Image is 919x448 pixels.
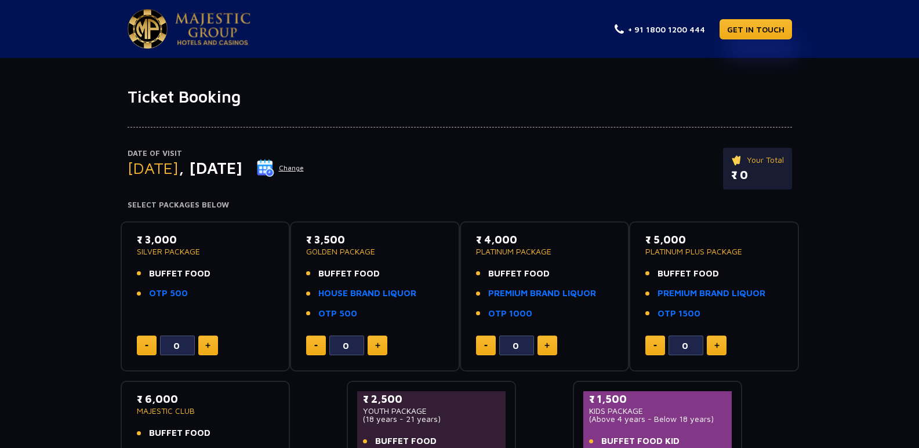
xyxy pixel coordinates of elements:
a: PREMIUM BRAND LIQUOR [658,287,765,300]
img: Majestic Pride [175,13,250,45]
span: BUFFET FOOD [318,267,380,281]
span: BUFFET FOOD [149,427,210,440]
span: BUFFET FOOD [488,267,550,281]
p: SILVER PACKAGE [137,247,274,256]
span: BUFFET FOOD KID [601,435,680,448]
a: + 91 1800 1200 444 [615,23,705,35]
p: GOLDEN PACKAGE [306,247,444,256]
img: Majestic Pride [128,9,168,49]
img: minus [145,345,148,347]
img: plus [714,343,720,348]
button: Change [256,159,304,177]
p: Your Total [731,154,784,166]
p: ₹ 5,000 [645,232,783,247]
img: minus [484,345,488,347]
span: [DATE] [128,158,179,177]
h4: Select Packages Below [128,201,792,210]
img: ticket [731,154,743,166]
a: OTP 1500 [658,307,700,320]
img: plus [544,343,550,348]
p: YOUTH PACKAGE [363,407,500,415]
p: PLATINUM PACKAGE [476,247,613,256]
span: BUFFET FOOD [149,267,210,281]
p: Date of Visit [128,148,304,159]
p: KIDS PACKAGE [589,407,727,415]
img: minus [314,345,318,347]
a: GET IN TOUCH [720,19,792,39]
p: PLATINUM PLUS PACKAGE [645,247,783,256]
span: BUFFET FOOD [375,435,437,448]
a: OTP 500 [149,287,188,300]
a: PREMIUM BRAND LIQUOR [488,287,596,300]
p: ₹ 6,000 [137,391,274,407]
img: plus [375,343,380,348]
p: ₹ 2,500 [363,391,500,407]
a: OTP 1000 [488,307,532,320]
p: (18 years - 21 years) [363,415,500,423]
p: ₹ 3,500 [306,232,444,247]
p: ₹ 1,500 [589,391,727,407]
p: ₹ 3,000 [137,232,274,247]
span: BUFFET FOOD [658,267,719,281]
img: minus [653,345,657,347]
p: ₹ 0 [731,166,784,184]
a: OTP 500 [318,307,357,320]
span: , [DATE] [179,158,242,177]
p: ₹ 4,000 [476,232,613,247]
p: MAJESTIC CLUB [137,407,274,415]
a: HOUSE BRAND LIQUOR [318,287,416,300]
img: plus [205,343,210,348]
h1: Ticket Booking [128,87,792,107]
p: (Above 4 years - Below 18 years) [589,415,727,423]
